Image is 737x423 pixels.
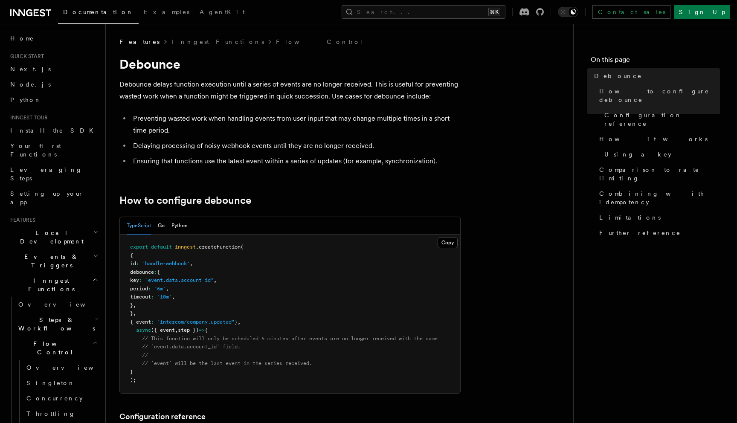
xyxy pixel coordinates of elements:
[26,395,83,402] span: Concurrency
[15,339,93,356] span: Flow Control
[599,229,681,237] span: Further reference
[342,5,505,19] button: Search...⌘K
[196,244,241,250] span: .createFunction
[674,5,730,19] a: Sign Up
[235,319,238,325] span: }
[10,34,34,43] span: Home
[10,166,82,182] span: Leveraging Steps
[7,217,35,223] span: Features
[136,261,139,267] span: :
[151,294,154,300] span: :
[157,269,160,275] span: {
[601,147,720,162] a: Using a key
[599,189,720,206] span: Combining with idempotency
[10,142,61,158] span: Your first Functions
[10,127,99,134] span: Install the SDK
[23,391,100,406] a: Concurrency
[26,410,75,417] span: Throttling
[18,301,106,308] span: Overview
[172,294,175,300] span: ,
[488,8,500,16] kbd: ⌘K
[130,244,148,250] span: export
[119,194,251,206] a: How to configure debounce
[133,302,136,308] span: ,
[596,131,720,147] a: How it works
[130,252,133,258] span: {
[7,186,100,210] a: Setting up your app
[591,68,720,84] a: Debounce
[26,380,75,386] span: Singleton
[241,244,244,250] span: (
[596,162,720,186] a: Comparison to rate limiting
[7,249,100,273] button: Events & Triggers
[7,162,100,186] a: Leveraging Steps
[130,261,136,267] span: id
[15,297,100,312] a: Overview
[199,327,205,333] span: =>
[142,360,312,366] span: // `event` will be the last event in the series received.
[130,319,151,325] span: { event
[10,96,41,103] span: Python
[7,77,100,92] a: Node.js
[154,286,166,292] span: "5m"
[145,277,214,283] span: "event.data.account_id"
[171,217,188,235] button: Python
[130,302,133,308] span: }
[151,327,175,333] span: ({ event
[175,327,178,333] span: ,
[119,78,461,102] p: Debounce delays function execution until a series of events are no longer received. This is usefu...
[7,53,44,60] span: Quick start
[127,217,151,235] button: TypeScript
[7,229,93,246] span: Local Development
[596,210,720,225] a: Limitations
[7,252,93,269] span: Events & Triggers
[7,276,92,293] span: Inngest Functions
[130,377,136,383] span: );
[596,186,720,210] a: Combining with idempotency
[604,111,720,128] span: Configuration reference
[119,56,461,72] h1: Debounce
[139,3,194,23] a: Examples
[130,369,133,375] span: }
[15,312,100,336] button: Steps & Workflows
[205,327,208,333] span: {
[119,411,206,423] a: Configuration reference
[130,310,133,316] span: }
[130,269,154,275] span: debounce
[130,294,151,300] span: timeout
[599,135,708,143] span: How it works
[166,286,169,292] span: ,
[58,3,139,24] a: Documentation
[130,277,139,283] span: key
[7,273,100,297] button: Inngest Functions
[7,61,100,77] a: Next.js
[136,327,151,333] span: async
[599,87,720,104] span: How to configure debounce
[601,107,720,131] a: Configuration reference
[596,84,720,107] a: How to configure debounce
[604,150,671,159] span: Using a key
[558,7,578,17] button: Toggle dark mode
[7,225,100,249] button: Local Development
[131,140,461,152] li: Delaying processing of noisy webhook events until they are no longer received.
[131,113,461,136] li: Preventing wasted work when handling events from user input that may change multiple times in a s...
[596,225,720,240] a: Further reference
[23,375,100,391] a: Singleton
[142,344,241,350] span: // `event.data.account_id` field.
[133,310,136,316] span: ,
[144,9,189,15] span: Examples
[10,81,51,88] span: Node.js
[154,269,157,275] span: :
[142,352,148,358] span: //
[276,38,363,46] a: Flow Control
[157,294,172,300] span: "10m"
[142,336,438,342] span: // This function will only be scheduled 5 minutes after events are no longer received with the same
[158,217,165,235] button: Go
[15,336,100,360] button: Flow Control
[139,277,142,283] span: :
[15,316,95,333] span: Steps & Workflows
[171,38,264,46] a: Inngest Functions
[200,9,245,15] span: AgentKit
[10,190,84,206] span: Setting up your app
[131,155,461,167] li: Ensuring that functions use the latest event within a series of updates (for example, synchroniza...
